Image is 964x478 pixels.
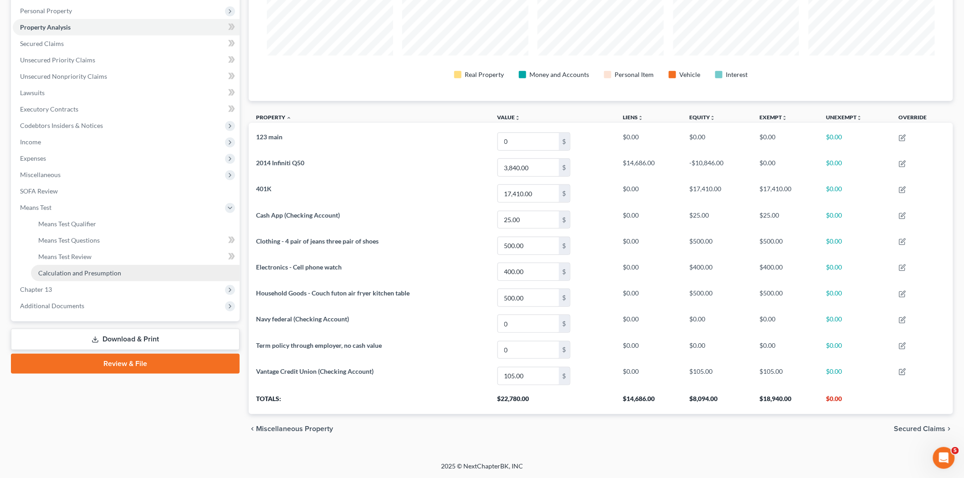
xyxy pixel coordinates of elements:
td: $0.00 [615,285,682,310]
td: $0.00 [819,181,892,207]
span: Cash App (Checking Account) [256,211,340,219]
a: Means Test Qualifier [31,216,240,232]
span: Means Test Review [38,253,92,260]
input: 0.00 [498,133,559,150]
div: Interest [726,70,748,79]
span: Lawsuits [20,89,45,97]
i: expand_less [286,115,292,121]
td: $17,410.00 [682,181,753,207]
span: Executory Contracts [20,105,78,113]
span: 123 main [256,133,282,141]
button: Upload attachment [43,298,51,305]
a: Review & File [11,354,240,374]
a: Download & Print [11,329,240,350]
button: chevron_left Miscellaneous Property [249,425,333,432]
i: chevron_left [249,425,256,432]
span: Personal Property [20,7,72,15]
span: Clothing - 4 pair of jeans three pair of shoes [256,237,379,245]
td: $0.00 [615,128,682,154]
i: unfold_more [857,115,862,121]
div: $ [559,289,570,306]
span: 401K [256,185,272,193]
td: $0.00 [819,311,892,337]
span: Chapter 13 [20,285,52,293]
input: 0.00 [498,185,559,202]
td: $400.00 [682,259,753,285]
td: $0.00 [682,337,753,363]
td: $0.00 [682,311,753,337]
th: Override [892,108,953,129]
th: $18,940.00 [752,389,819,414]
div: $ [559,263,570,280]
td: $0.00 [819,285,892,310]
td: $0.00 [615,337,682,363]
div: In the meantime, these articles might help: [15,141,142,159]
td: $14,686.00 [615,155,682,181]
span: SOFA Review [20,187,58,195]
span: Unsecured Priority Claims [20,56,95,64]
button: Gif picker [29,298,36,305]
span: More in the Help Center [63,264,149,272]
div: $ [559,341,570,359]
span: Property Analysis [20,23,71,31]
span: Income [20,138,41,146]
i: unfold_more [710,115,716,121]
div: 2025 © NextChapterBK, INC [222,462,742,478]
span: Miscellaneous [20,171,61,178]
span: Vantage Credit Union (Checking Account) [256,367,374,375]
i: unfold_more [515,115,521,121]
span: Calculation and Presumption [38,269,121,277]
b: [PERSON_NAME][EMAIL_ADDRESS][DOMAIN_NAME] [15,89,139,106]
td: $0.00 [819,207,892,233]
div: Money and Accounts [530,70,590,79]
a: Lawsuits [13,85,240,101]
a: Secured Claims [13,36,240,52]
div: $ [559,237,570,254]
button: Home [143,4,160,21]
button: Send a message… [156,295,171,309]
a: Property Analysis [13,19,240,36]
span: Means Test Qualifier [38,220,96,228]
div: Close [160,4,176,20]
td: $105.00 [682,363,753,389]
td: $500.00 [682,285,753,310]
span: Household Goods - Couch futon air fryer kitchen table [256,289,410,297]
div: Personal Item [615,70,654,79]
span: Means Test Questions [38,236,100,244]
td: $0.00 [615,311,682,337]
td: $0.00 [752,337,819,363]
td: $0.00 [819,337,892,363]
input: 0.00 [498,289,559,306]
button: Start recording [58,298,65,305]
div: Operator says… [7,165,175,287]
a: Equityunfold_more [690,114,716,121]
td: $0.00 [752,311,819,337]
a: Calculation and Presumption [31,265,240,281]
div: Operator says… [7,66,175,136]
input: 0.00 [498,315,559,332]
span: Term policy through employer, no cash value [256,341,382,349]
td: $0.00 [819,259,892,285]
span: Secured Claims [20,40,64,47]
td: $25.00 [752,207,819,233]
span: Navy federal (Checking Account) [256,315,349,323]
button: Secured Claims chevron_right [894,425,953,432]
span: Additional Documents [20,302,84,310]
button: go back [6,4,23,21]
a: Property expand_less [256,114,292,121]
span: Secured Claims [894,425,946,432]
a: Means Test Questions [31,232,240,249]
strong: NextChapter Payments - All Practice Areas [37,174,137,191]
div: In the meantime, these articles might help: [7,136,149,164]
div: You’ll get replies here and in your email: ✉️ [15,71,142,107]
div: NextChapter Payments - All Practice Areas [28,166,174,199]
span: Means Test [20,203,51,211]
div: Real Property [465,70,504,79]
div: $ [559,159,570,176]
th: $22,780.00 [490,389,616,414]
div: Also, any future plans to be able to integrate with active campaign? [33,30,175,58]
span: Unsecured Nonpriority Claims [20,72,107,80]
span: Codebtors Insiders & Notices [20,122,103,129]
button: Emoji picker [14,298,21,305]
img: Profile image for James [26,5,41,20]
